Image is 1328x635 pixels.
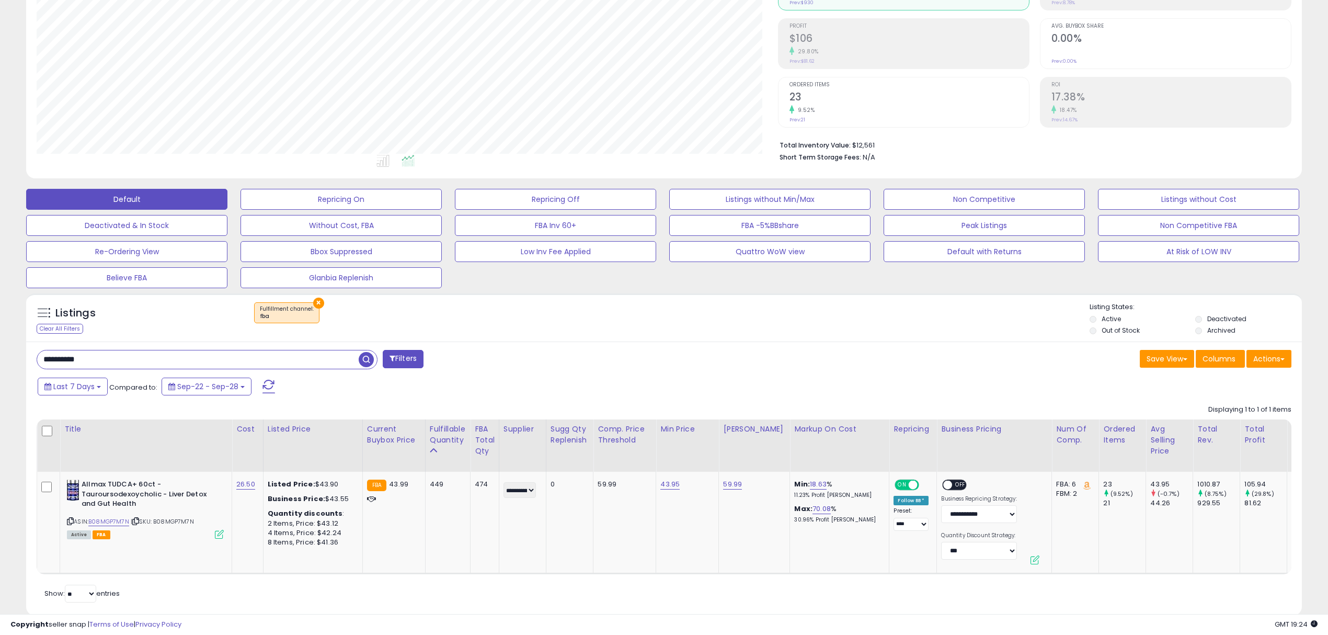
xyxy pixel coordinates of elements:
label: Business Repricing Strategy: [941,495,1017,503]
a: Privacy Policy [135,619,181,629]
button: Peak Listings [884,215,1085,236]
a: B08MGP7M7N [88,517,129,526]
span: All listings currently available for purchase on Amazon [67,530,91,539]
b: Listed Price: [268,479,315,489]
span: 43.99 [389,479,408,489]
div: seller snap | | [10,620,181,630]
small: 18.47% [1056,106,1077,114]
small: Prev: 0.00% [1051,58,1077,64]
div: $43.90 [268,480,354,489]
div: 59.99 [598,480,648,489]
button: Repricing On [241,189,442,210]
div: % [794,504,881,524]
button: Last 7 Days [38,378,108,395]
button: Quattro WoW view [669,241,871,262]
div: 8 Items, Price: $41.36 [268,538,354,547]
button: Actions [1246,350,1291,368]
button: × [313,298,324,309]
div: 1010.87 [1197,480,1240,489]
span: ROI [1051,82,1291,88]
span: N/A [863,152,875,162]
a: 59.99 [723,479,742,490]
div: FBA: 6 [1056,480,1091,489]
div: $43.55 [268,494,354,504]
span: Ordered Items [789,82,1029,88]
small: FBA [367,480,386,491]
div: Fulfillable Quantity [430,424,466,446]
span: Compared to: [109,382,157,392]
div: Ordered Items [1103,424,1141,446]
div: 21 [1103,498,1146,508]
label: Archived [1207,326,1235,335]
button: FBA Inv 60+ [455,215,656,236]
div: Min Price [660,424,714,435]
div: Clear All Filters [37,324,83,334]
div: Displaying 1 to 1 of 1 items [1208,405,1291,415]
img: 41czzXMSPLL._SL40_.jpg [67,480,79,501]
span: Avg. Buybox Share [1051,24,1291,29]
div: Total Rev. [1197,424,1235,446]
div: Avg Selling Price [1150,424,1188,457]
th: CSV column name: cust_attr_1_Supplier [499,419,546,472]
button: FBA -5%BBshare [669,215,871,236]
span: Fulfillment channel : [260,305,314,321]
label: Deactivated [1207,314,1246,323]
div: 2 Items, Price: $43.12 [268,519,354,528]
button: Default [26,189,227,210]
button: Columns [1196,350,1245,368]
button: At Risk of LOW INV [1098,241,1299,262]
button: Listings without Cost [1098,189,1299,210]
span: Profit [789,24,1029,29]
div: Supplier [503,424,542,435]
div: Follow BB * [894,496,929,505]
span: 2025-10-6 19:24 GMT [1275,619,1318,629]
label: Quantity Discount Strategy: [941,532,1017,539]
div: 474 [475,480,491,489]
div: Cost [236,424,259,435]
button: Re-Ordering View [26,241,227,262]
div: Sugg Qty Replenish [551,424,589,446]
div: Num of Comp. [1056,424,1094,446]
b: Min: [794,479,810,489]
span: FBA [93,530,110,539]
span: OFF [953,481,969,490]
div: 43.95 [1150,480,1193,489]
div: Total Profit [1244,424,1283,446]
button: Without Cost, FBA [241,215,442,236]
label: Active [1102,314,1121,323]
span: Last 7 Days [53,381,95,392]
button: Default with Returns [884,241,1085,262]
a: 18.63 [810,479,827,490]
button: Save View [1140,350,1194,368]
div: Title [64,424,227,435]
b: Short Term Storage Fees: [780,153,861,162]
p: Listing States: [1090,302,1302,312]
div: 23 [1103,480,1146,489]
span: Sep-22 - Sep-28 [177,381,238,392]
div: [PERSON_NAME] [723,424,785,435]
div: Listed Price [268,424,358,435]
a: 70.08 [812,504,831,514]
span: ON [896,481,909,490]
div: 105.94 [1244,480,1287,489]
button: Non Competitive FBA [1098,215,1299,236]
div: Preset: [894,507,929,531]
div: 929.55 [1197,498,1240,508]
div: ASIN: [67,480,224,538]
small: 9.52% [794,106,815,114]
button: Deactivated & In Stock [26,215,227,236]
small: (8.75%) [1205,490,1227,498]
b: Max: [794,504,812,514]
button: Repricing Off [455,189,656,210]
div: Business Pricing [941,424,1047,435]
b: Quantity discounts [268,508,343,518]
button: Glanbia Replenish [241,267,442,288]
button: Sep-22 - Sep-28 [162,378,251,395]
p: 11.23% Profit [PERSON_NAME] [794,492,881,499]
b: Business Price: [268,494,325,504]
div: 81.62 [1244,498,1287,508]
div: 449 [430,480,462,489]
div: : [268,509,354,518]
label: Out of Stock [1102,326,1140,335]
a: 43.95 [660,479,680,490]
